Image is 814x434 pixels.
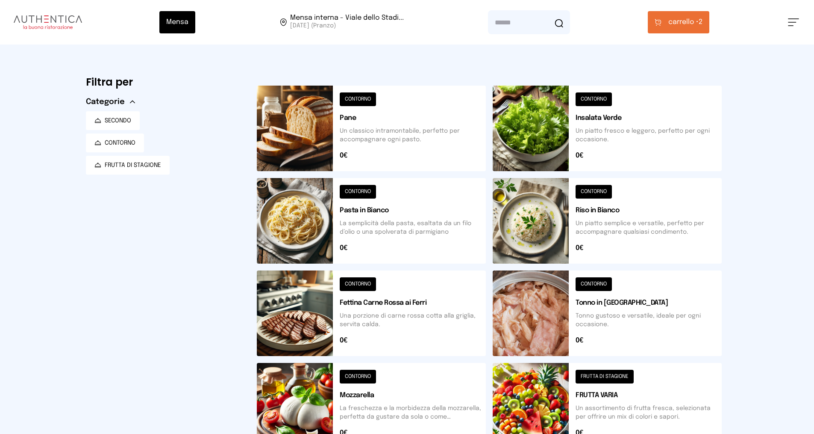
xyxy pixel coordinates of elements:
h6: Filtra per [86,75,243,89]
span: 2 [668,17,702,27]
img: logo.8f33a47.png [14,15,82,29]
button: Categorie [86,96,135,108]
span: FRUTTA DI STAGIONE [105,161,161,169]
span: [DATE] (Pranzo) [290,21,404,30]
span: CONTORNO [105,139,135,147]
span: carrello • [668,17,699,27]
span: Viale dello Stadio, 77, 05100 Terni TR, Italia [290,15,404,30]
button: SECONDO [86,111,140,130]
button: FRUTTA DI STAGIONE [86,156,170,175]
span: SECONDO [105,116,131,125]
span: Categorie [86,96,125,108]
button: carrello •2 [648,11,709,33]
button: Mensa [159,11,195,33]
button: CONTORNO [86,134,144,152]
